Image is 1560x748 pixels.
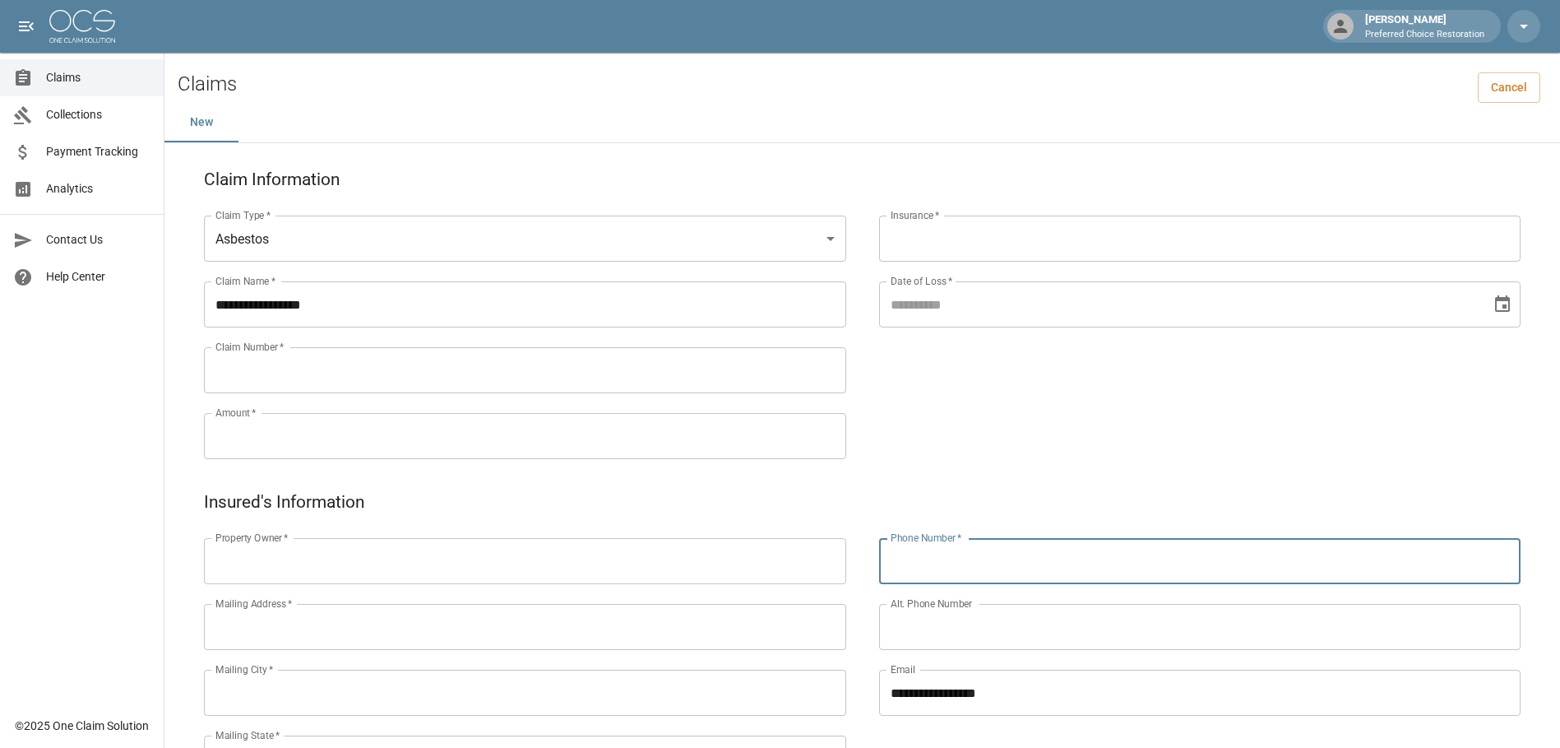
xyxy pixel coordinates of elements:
[891,274,952,288] label: Date of Loss
[1478,72,1540,103] a: Cancel
[1359,12,1491,41] div: [PERSON_NAME]
[10,10,43,43] button: open drawer
[215,274,275,288] label: Claim Name
[178,72,237,96] h2: Claims
[215,531,289,545] label: Property Owner
[215,662,274,676] label: Mailing City
[215,340,284,354] label: Claim Number
[46,143,150,160] span: Payment Tracking
[46,69,150,86] span: Claims
[891,662,915,676] label: Email
[1365,28,1484,42] p: Preferred Choice Restoration
[46,268,150,286] span: Help Center
[164,103,1560,142] div: dynamic tabs
[215,406,257,420] label: Amount
[891,597,972,611] label: Alt. Phone Number
[46,180,150,197] span: Analytics
[15,718,149,734] div: © 2025 One Claim Solution
[49,10,115,43] img: ocs-logo-white-transparent.png
[891,208,939,222] label: Insurance
[215,728,280,742] label: Mailing State
[215,597,292,611] label: Mailing Address
[215,208,271,222] label: Claim Type
[204,216,846,262] div: Asbestos
[1486,288,1519,321] button: Choose date
[164,103,238,142] button: New
[46,106,150,123] span: Collections
[46,231,150,249] span: Contact Us
[891,531,961,545] label: Phone Number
